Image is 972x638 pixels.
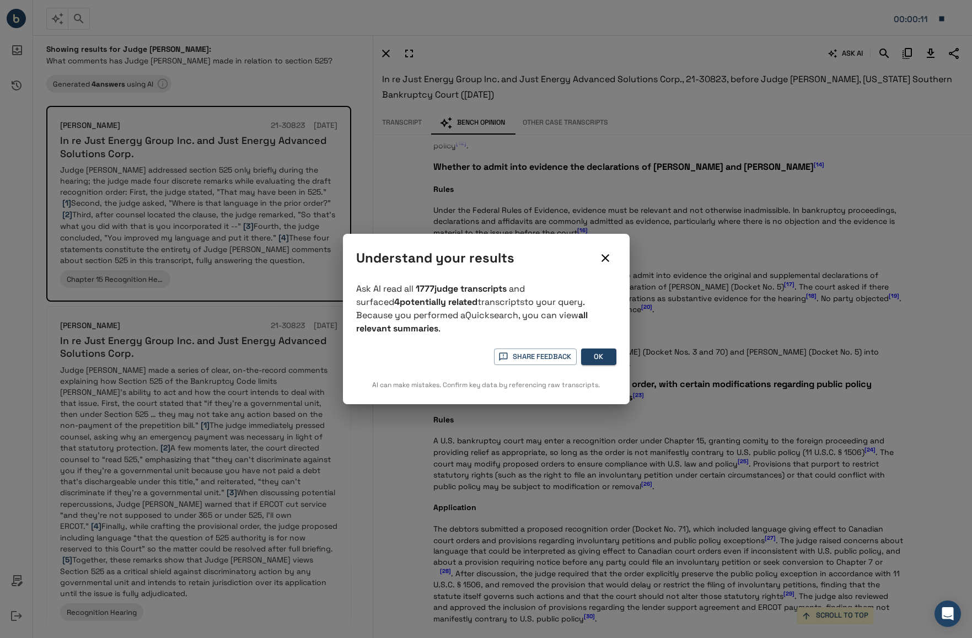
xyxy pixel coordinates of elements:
[372,380,600,389] span: AI can make mistakes. Confirm key data by referencing raw transcripts.
[581,349,616,366] button: OK
[594,247,616,269] button: close
[494,349,577,366] a: Share Feedback
[356,282,616,335] p: Ask AI read all and surfaced transcript s to your query. Because you performed a Quick search, yo...
[416,283,507,294] b: 1777 judge transcript s
[356,309,588,334] b: all relevant summaries
[935,601,961,627] div: Open Intercom Messenger
[356,249,594,267] h5: Understand your results
[394,296,477,308] b: 4 potentially related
